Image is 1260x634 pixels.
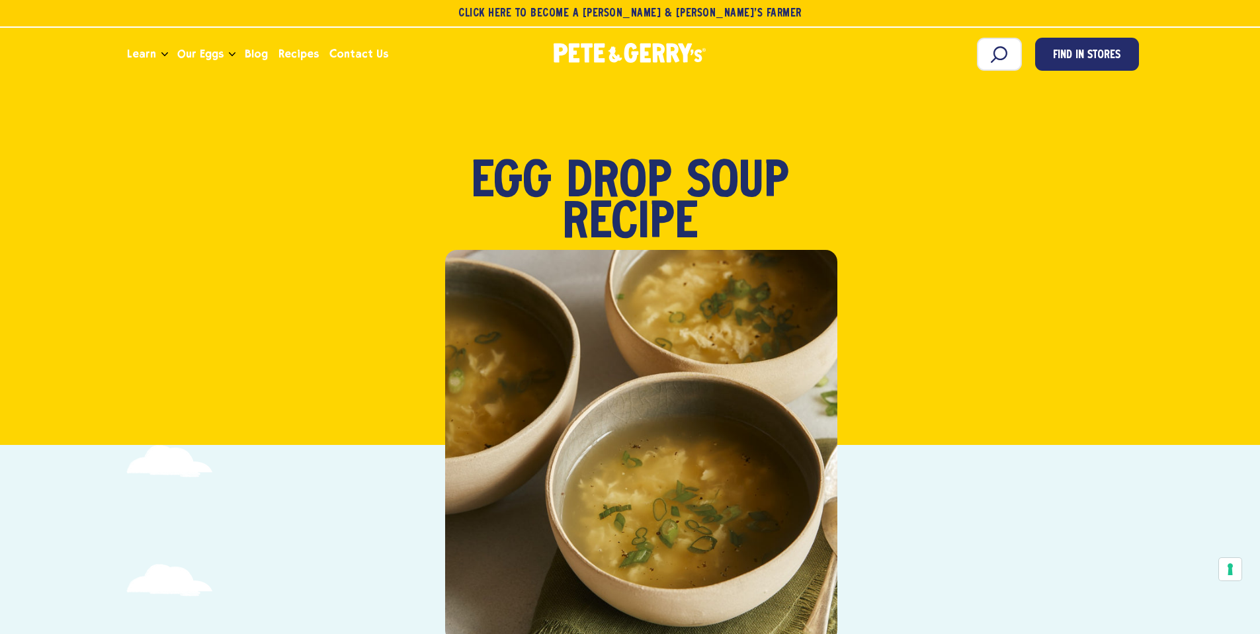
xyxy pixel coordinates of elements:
span: Find in Stores [1053,47,1120,65]
button: Open the dropdown menu for Learn [161,52,168,57]
a: Learn [122,36,161,72]
a: Contact Us [324,36,394,72]
a: Our Eggs [172,36,229,72]
span: Blog [245,46,268,62]
span: Recipes [278,46,319,62]
a: Recipes [273,36,324,72]
span: Soup [687,163,789,204]
span: Egg [471,163,552,204]
a: Blog [239,36,273,72]
span: Drop [566,163,672,204]
button: Your consent preferences for tracking technologies [1219,558,1241,580]
button: Open the dropdown menu for Our Eggs [229,52,235,57]
input: Search [977,38,1022,71]
span: Learn [127,46,156,62]
span: Our Eggs [177,46,224,62]
span: Contact Us [329,46,388,62]
span: Recipe [562,204,698,245]
a: Find in Stores [1035,38,1139,71]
